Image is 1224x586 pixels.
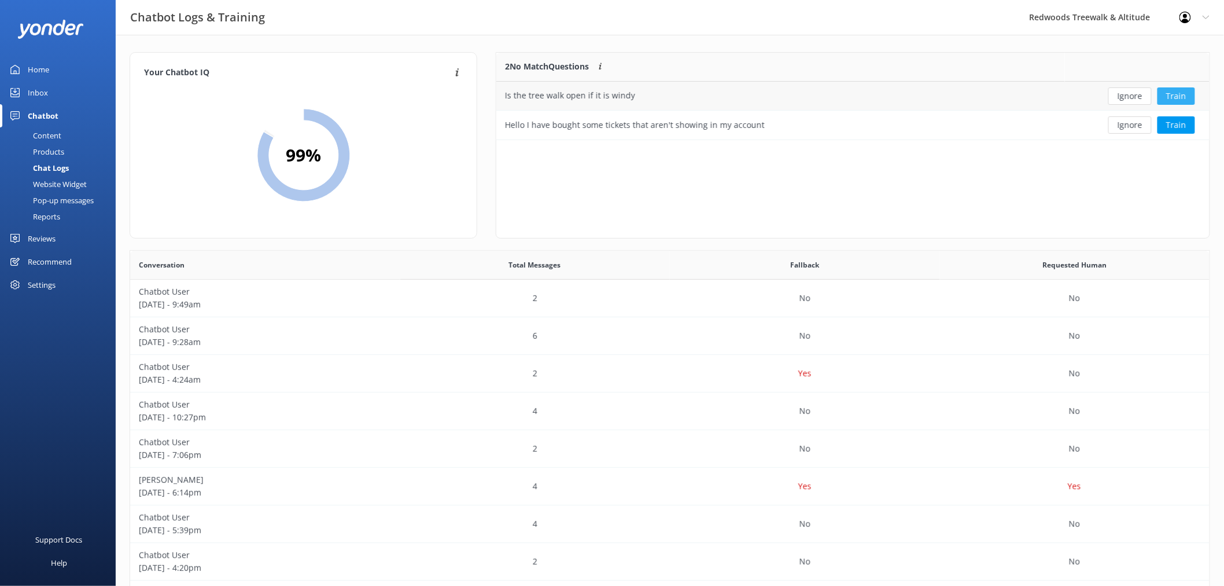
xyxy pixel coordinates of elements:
[1157,116,1195,134] button: Train
[505,119,765,131] div: Hello I have bought some tickets that aren't showing in my account
[533,518,537,530] p: 4
[1069,442,1080,455] p: No
[130,355,1210,393] div: row
[505,60,589,73] p: 2 No Match Questions
[7,160,69,176] div: Chat Logs
[139,336,392,349] p: [DATE] - 9:28am
[533,405,537,417] p: 4
[496,82,1210,140] div: grid
[28,58,49,81] div: Home
[7,208,116,225] a: Reports
[7,144,64,160] div: Products
[139,474,392,486] p: [PERSON_NAME]
[130,280,1210,317] div: row
[139,562,392,574] p: [DATE] - 4:20pm
[509,259,561,270] span: Total Messages
[7,160,116,176] a: Chat Logs
[798,367,812,380] p: Yes
[7,144,116,160] a: Products
[17,20,84,39] img: yonder-white-logo.png
[139,549,392,562] p: Chatbot User
[799,518,810,530] p: No
[533,480,537,493] p: 4
[139,373,392,386] p: [DATE] - 4:24am
[130,393,1210,430] div: row
[1069,329,1080,342] p: No
[36,528,83,551] div: Support Docs
[139,285,392,298] p: Chatbot User
[130,543,1210,581] div: row
[1068,480,1081,493] p: Yes
[28,104,58,127] div: Chatbot
[130,468,1210,506] div: row
[533,555,537,568] p: 2
[28,273,56,296] div: Settings
[799,405,810,417] p: No
[28,250,72,273] div: Recommend
[130,317,1210,355] div: row
[7,208,60,225] div: Reports
[496,82,1210,111] div: row
[1108,87,1152,105] button: Ignore
[533,329,537,342] p: 6
[139,436,392,449] p: Chatbot User
[139,259,185,270] span: Conversation
[533,442,537,455] p: 2
[139,411,392,424] p: [DATE] - 10:27pm
[1157,87,1195,105] button: Train
[533,367,537,380] p: 2
[7,127,61,144] div: Content
[139,449,392,462] p: [DATE] - 7:06pm
[130,430,1210,468] div: row
[139,361,392,373] p: Chatbot User
[1042,259,1107,270] span: Requested Human
[7,176,87,192] div: Website Widget
[130,8,265,27] h3: Chatbot Logs & Training
[496,111,1210,140] div: row
[139,298,392,311] p: [DATE] - 9:49am
[1108,116,1152,134] button: Ignore
[799,329,810,342] p: No
[1069,555,1080,568] p: No
[7,192,94,208] div: Pop-up messages
[28,227,56,250] div: Reviews
[28,81,48,104] div: Inbox
[130,506,1210,543] div: row
[790,259,819,270] span: Fallback
[286,141,321,169] h2: 99 %
[139,511,392,524] p: Chatbot User
[798,480,812,493] p: Yes
[7,176,116,192] a: Website Widget
[1069,367,1080,380] p: No
[139,323,392,336] p: Chatbot User
[799,292,810,305] p: No
[139,398,392,411] p: Chatbot User
[7,192,116,208] a: Pop-up messages
[533,292,537,305] p: 2
[139,486,392,499] p: [DATE] - 6:14pm
[51,551,67,574] div: Help
[799,442,810,455] p: No
[1069,518,1080,530] p: No
[7,127,116,144] a: Content
[139,524,392,537] p: [DATE] - 5:39pm
[1069,405,1080,417] p: No
[799,555,810,568] p: No
[1069,292,1080,305] p: No
[144,67,452,79] h4: Your Chatbot IQ
[505,89,635,102] div: Is the tree walk open if it is windy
